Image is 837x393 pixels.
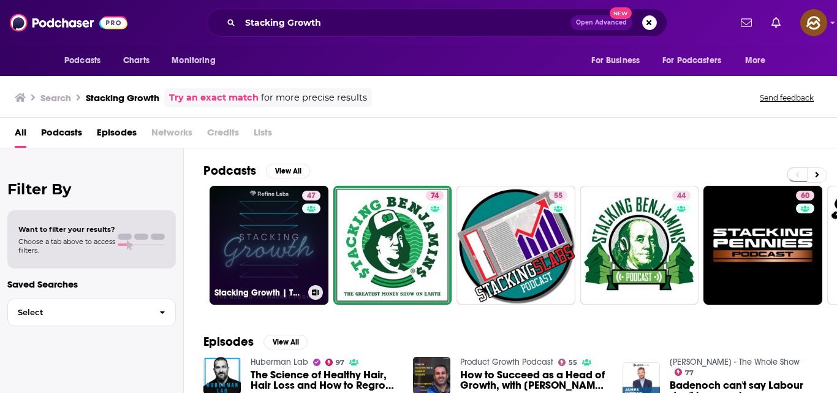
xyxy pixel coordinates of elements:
[675,368,694,376] a: 77
[662,52,721,69] span: For Podcasters
[801,190,809,202] span: 60
[737,49,781,72] button: open menu
[7,180,176,198] h2: Filter By
[583,49,655,72] button: open menu
[210,186,328,305] a: 47Stacking Growth | The B2B Marketing Podcast
[302,191,320,200] a: 47
[569,360,577,365] span: 55
[576,20,627,26] span: Open Advanced
[240,13,570,32] input: Search podcasts, credits, & more...
[796,191,814,200] a: 60
[7,278,176,290] p: Saved Searches
[549,191,567,200] a: 55
[203,334,308,349] a: EpisodesView All
[214,288,303,298] h3: Stacking Growth | The B2B Marketing Podcast
[307,190,316,202] span: 47
[8,308,150,316] span: Select
[460,370,608,391] span: How to Succeed as a Head of Growth, with [PERSON_NAME], 2x Head of Growth at Wistia, Postscript
[570,15,632,30] button: Open AdvancedNew
[64,52,100,69] span: Podcasts
[767,12,786,33] a: Show notifications dropdown
[172,52,215,69] span: Monitoring
[800,9,827,36] span: Logged in as hey85204
[460,357,553,367] a: Product Growth Podcast
[251,370,398,391] a: The Science of Healthy Hair, Hair Loss and How to Regrow Hair
[591,52,640,69] span: For Business
[554,190,562,202] span: 55
[703,186,822,305] a: 60
[263,335,308,349] button: View All
[336,360,344,365] span: 97
[10,11,127,34] img: Podchaser - Follow, Share and Rate Podcasts
[41,123,82,148] a: Podcasts
[333,186,452,305] a: 74
[115,49,157,72] a: Charts
[206,9,667,37] div: Search podcasts, credits, & more...
[670,357,800,367] a: James O'Brien - The Whole Show
[261,91,367,105] span: for more precise results
[56,49,116,72] button: open menu
[325,359,345,366] a: 97
[7,299,176,326] button: Select
[800,9,827,36] button: Show profile menu
[203,163,310,178] a: PodcastsView All
[426,191,444,200] a: 74
[654,49,739,72] button: open menu
[123,52,150,69] span: Charts
[15,123,26,148] a: All
[745,52,766,69] span: More
[207,123,239,148] span: Credits
[456,186,575,305] a: 55
[169,91,259,105] a: Try an exact match
[97,123,137,148] a: Episodes
[203,163,256,178] h2: Podcasts
[18,225,115,234] span: Want to filter your results?
[254,123,272,148] span: Lists
[672,191,691,200] a: 44
[251,357,308,367] a: Huberman Lab
[40,92,71,104] h3: Search
[460,370,608,391] a: How to Succeed as a Head of Growth, with Andrew Capland, 2x Head of Growth at Wistia, Postscript
[203,334,254,349] h2: Episodes
[151,123,192,148] span: Networks
[756,93,817,103] button: Send feedback
[610,7,632,19] span: New
[558,359,578,366] a: 55
[431,190,439,202] span: 74
[163,49,231,72] button: open menu
[736,12,757,33] a: Show notifications dropdown
[580,186,699,305] a: 44
[677,190,686,202] span: 44
[685,370,694,376] span: 77
[86,92,159,104] h3: Stacking Growth
[266,164,310,178] button: View All
[800,9,827,36] img: User Profile
[18,237,115,254] span: Choose a tab above to access filters.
